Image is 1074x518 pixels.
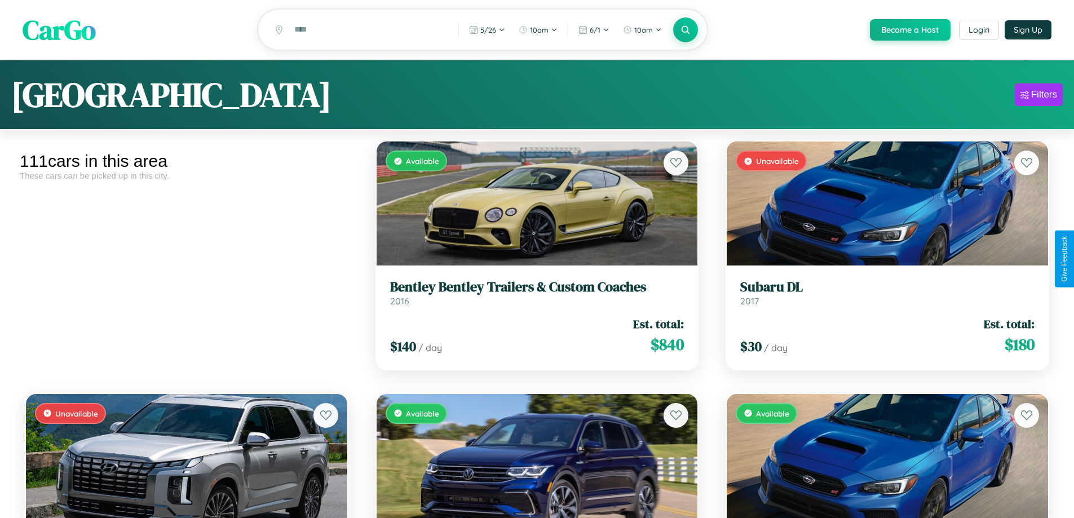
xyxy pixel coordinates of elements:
[764,342,788,353] span: / day
[11,72,332,118] h1: [GEOGRAPHIC_DATA]
[390,279,684,307] a: Bentley Bentley Trailers & Custom Coaches2016
[1005,20,1051,39] button: Sign Up
[406,156,439,166] span: Available
[1005,333,1035,356] span: $ 180
[530,25,549,34] span: 10am
[20,171,353,180] div: These cars can be picked up in this city.
[870,19,951,41] button: Become a Host
[740,337,762,356] span: $ 30
[406,409,439,418] span: Available
[756,409,789,418] span: Available
[984,316,1035,332] span: Est. total:
[959,20,999,40] button: Login
[480,25,496,34] span: 5 / 26
[1015,83,1063,106] button: Filters
[740,279,1035,307] a: Subaru DL2017
[1060,236,1068,282] div: Give Feedback
[23,11,96,48] span: CarGo
[740,279,1035,295] h3: Subaru DL
[590,25,600,34] span: 6 / 1
[418,342,442,353] span: / day
[390,279,684,295] h3: Bentley Bentley Trailers & Custom Coaches
[756,156,799,166] span: Unavailable
[740,295,759,307] span: 2017
[55,409,98,418] span: Unavailable
[1031,89,1057,100] div: Filters
[634,25,653,34] span: 10am
[20,152,353,171] div: 111 cars in this area
[390,337,416,356] span: $ 140
[633,316,684,332] span: Est. total:
[617,21,668,39] button: 10am
[573,21,615,39] button: 6/1
[513,21,563,39] button: 10am
[463,21,511,39] button: 5/26
[651,333,684,356] span: $ 840
[390,295,409,307] span: 2016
